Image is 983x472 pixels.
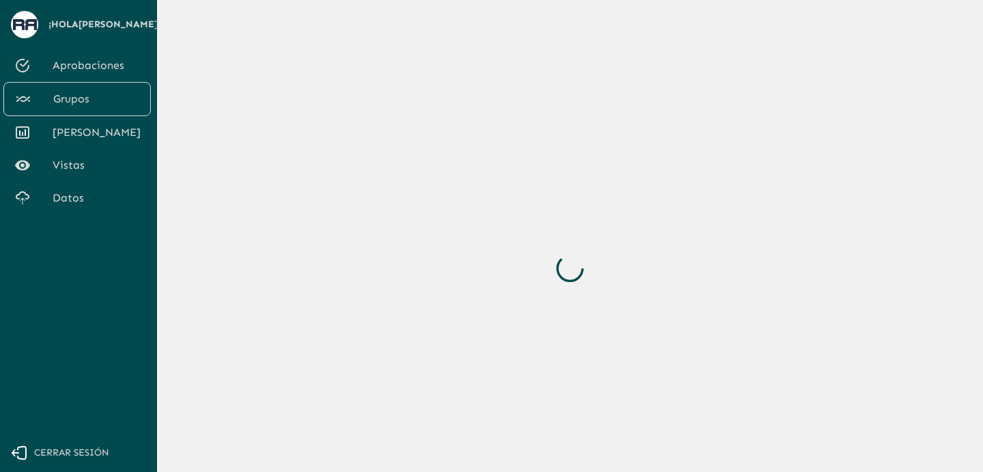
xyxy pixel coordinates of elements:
[53,190,140,206] span: Datos
[48,16,161,33] span: ¡Hola [PERSON_NAME] !
[3,82,151,116] a: Grupos
[53,124,140,141] span: [PERSON_NAME]
[3,116,151,149] a: [PERSON_NAME]
[53,57,140,74] span: Aprobaciones
[3,182,151,214] a: Datos
[53,91,139,107] span: Grupos
[13,19,37,29] img: avatar
[3,49,151,82] a: Aprobaciones
[3,149,151,182] a: Vistas
[53,157,140,173] span: Vistas
[34,445,109,462] span: Cerrar sesión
